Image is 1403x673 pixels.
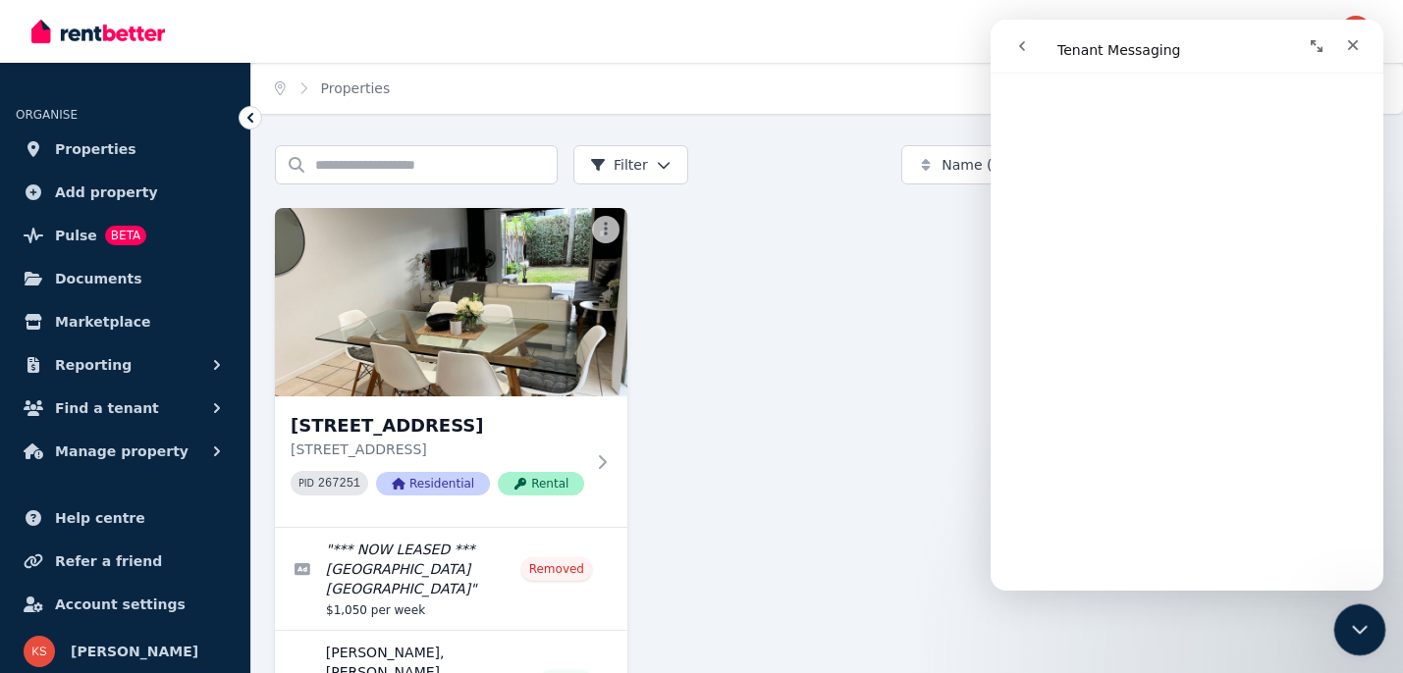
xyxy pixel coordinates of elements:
[16,302,235,341] a: Marketplace
[16,259,235,298] a: Documents
[55,549,162,573] span: Refer a friend
[31,31,47,47] img: logo_orange.svg
[16,388,235,428] button: Find a tenant
[55,353,132,377] span: Reporting
[991,20,1383,591] iframe: Intercom live chat
[31,17,165,46] img: RentBetter
[942,155,1021,175] span: Name (A-Z)
[321,80,391,96] a: Properties
[16,216,235,255] a: PulseBETA
[75,116,176,129] div: Domain Overview
[16,129,235,169] a: Properties
[55,506,145,530] span: Help centre
[55,31,96,47] div: v 4.0.25
[16,542,235,581] a: Refer a friend
[590,155,648,175] span: Filter
[217,116,331,129] div: Keywords by Traffic
[55,396,159,420] span: Find a tenant
[105,226,146,245] span: BETA
[24,636,55,667] img: kim Skilton
[71,640,198,663] span: [PERSON_NAME]
[1334,604,1386,656] iframe: Intercom live chat
[55,137,136,161] span: Properties
[55,181,158,204] span: Add property
[16,498,235,538] a: Help centre
[498,472,584,495] span: Rental
[16,585,235,624] a: Account settings
[275,528,627,630] a: Edit listing: *** NOW LEASED *** Beachside Townhouse Miami
[592,216,620,243] button: More options
[51,51,216,67] div: Domain: [DOMAIN_NAME]
[901,145,1090,184] button: Name (A-Z)
[53,114,69,129] img: tab_domain_overview_orange.svg
[55,440,189,463] span: Manage property
[291,440,584,459] p: [STREET_ADDRESS]
[55,593,186,616] span: Account settings
[1340,16,1372,47] img: kim Skilton
[291,412,584,440] h3: [STREET_ADDRESS]
[275,208,627,527] a: 141A Sunshine Parade, Miami[STREET_ADDRESS][STREET_ADDRESS]PID 267251ResidentialRental
[16,345,235,385] button: Reporting
[275,208,627,396] img: 141A Sunshine Parade, Miami
[16,108,78,122] span: ORGANISE
[318,477,360,491] code: 267251
[573,145,688,184] button: Filter
[16,432,235,471] button: Manage property
[251,63,413,114] nav: Breadcrumb
[195,114,211,129] img: tab_keywords_by_traffic_grey.svg
[55,310,150,334] span: Marketplace
[298,478,314,489] small: PID
[55,224,97,247] span: Pulse
[55,267,142,290] span: Documents
[16,173,235,212] a: Add property
[31,51,47,67] img: website_grey.svg
[376,472,490,495] span: Residential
